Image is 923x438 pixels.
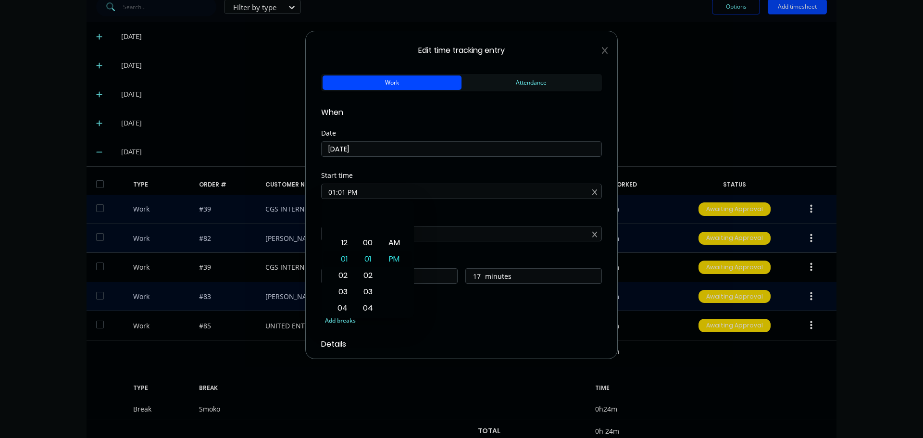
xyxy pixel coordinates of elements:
div: 02 [356,267,380,284]
div: Date [321,130,602,137]
div: PM [383,251,406,267]
div: AM [383,235,406,251]
button: Work [323,75,461,90]
div: 02 [330,267,353,284]
div: 03 [330,284,353,300]
div: Add breaks [325,314,598,327]
span: Edit time tracking entry [321,45,602,56]
div: Breaks [321,299,602,306]
div: Hour [328,200,355,318]
span: Details [321,338,602,350]
div: Hours worked [321,257,602,263]
div: 01 [330,251,353,267]
div: 04 [356,300,380,316]
div: 00 [356,235,380,251]
div: 04 [330,300,353,316]
div: Minute [355,200,381,318]
div: 03 [356,284,380,300]
div: Finish time [321,214,602,221]
div: 12 [330,235,353,251]
input: 0 [466,269,483,283]
button: Attendance [461,75,600,90]
label: minutes [485,271,601,283]
span: When [321,107,602,118]
div: 01 [356,251,380,267]
div: Start time [321,172,602,179]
